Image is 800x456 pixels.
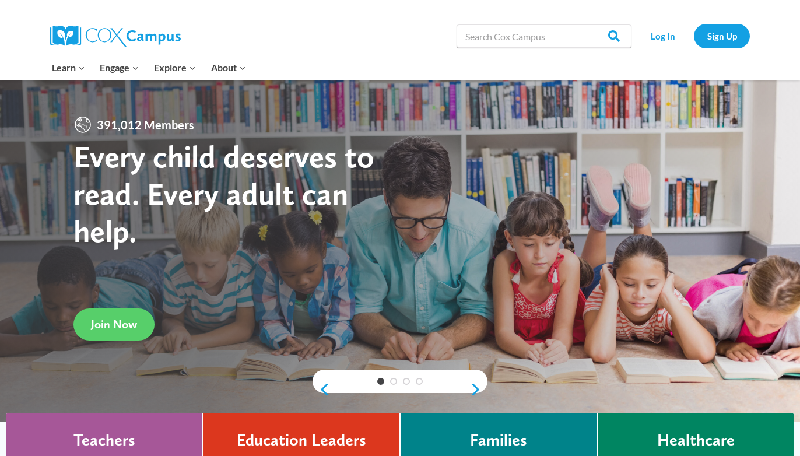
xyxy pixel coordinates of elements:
h4: Families [470,430,527,450]
a: Join Now [73,308,155,341]
input: Search Cox Campus [457,24,631,48]
h4: Healthcare [657,430,735,450]
a: Sign Up [694,24,750,48]
div: content slider buttons [313,378,487,401]
a: 3 [403,378,410,385]
a: previous [313,383,330,397]
h4: Education Leaders [237,430,366,450]
img: Cox Campus [50,26,181,47]
nav: Secondary Navigation [637,24,750,48]
a: Log In [637,24,688,48]
a: 4 [416,378,423,385]
span: Learn [52,60,85,75]
span: About [211,60,246,75]
span: Join Now [91,317,137,331]
a: 2 [390,378,397,385]
a: 1 [377,378,384,385]
span: Engage [100,60,139,75]
h4: Teachers [73,430,135,450]
strong: Every child deserves to read. Every adult can help. [73,138,374,249]
a: next [470,383,487,397]
span: Explore [154,60,196,75]
span: 391,012 Members [92,115,199,134]
nav: Primary Navigation [44,55,253,80]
